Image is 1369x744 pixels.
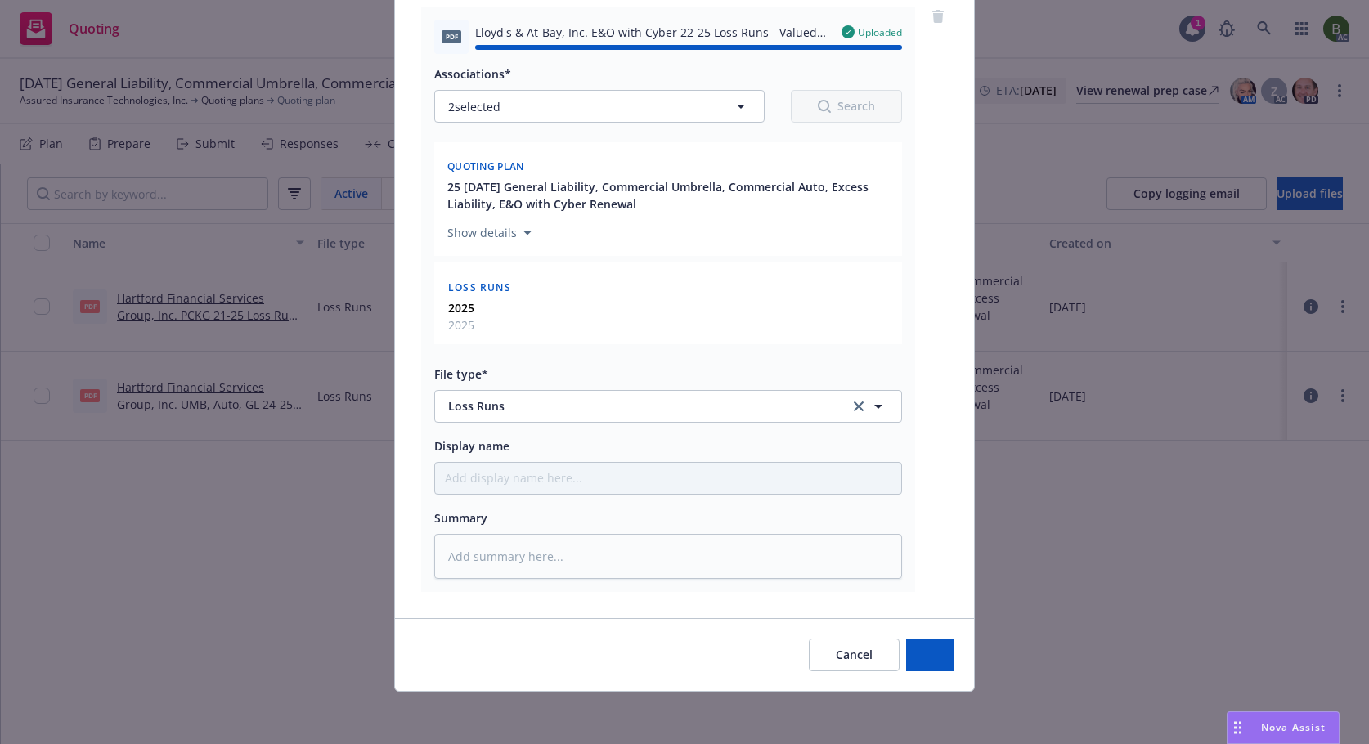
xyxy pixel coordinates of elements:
[1228,712,1248,743] div: Drag to move
[1227,711,1340,744] button: Nova Assist
[448,98,500,115] span: 2 selected
[434,90,765,123] button: 2selected
[442,30,461,43] span: pdf
[434,390,902,423] button: Loss Runsclear selection
[434,66,511,82] span: Associations*
[447,178,892,213] button: 25 [DATE] General Liability, Commercial Umbrella, Commercial Auto, Excess Liability, E&O with Cyb...
[906,639,954,671] button: Add files
[434,438,509,454] span: Display name
[858,25,902,39] span: Uploaded
[809,639,900,671] button: Cancel
[448,280,511,294] span: Loss Runs
[1261,720,1326,734] span: Nova Assist
[447,159,524,173] span: Quoting plan
[928,7,948,26] a: remove
[849,397,869,416] a: clear selection
[434,510,487,526] span: Summary
[448,300,474,316] strong: 2025
[448,316,474,334] span: 2025
[836,647,873,662] span: Cancel
[435,463,901,494] input: Add display name here...
[441,223,538,243] button: Show details
[448,397,827,415] span: Loss Runs
[434,366,488,382] span: File type*
[906,647,954,662] span: Add files
[475,24,828,41] span: Lloyd's & At-Bay, Inc. E&O with Cyber 22-25 Loss Runs - Valued [DATE].pdf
